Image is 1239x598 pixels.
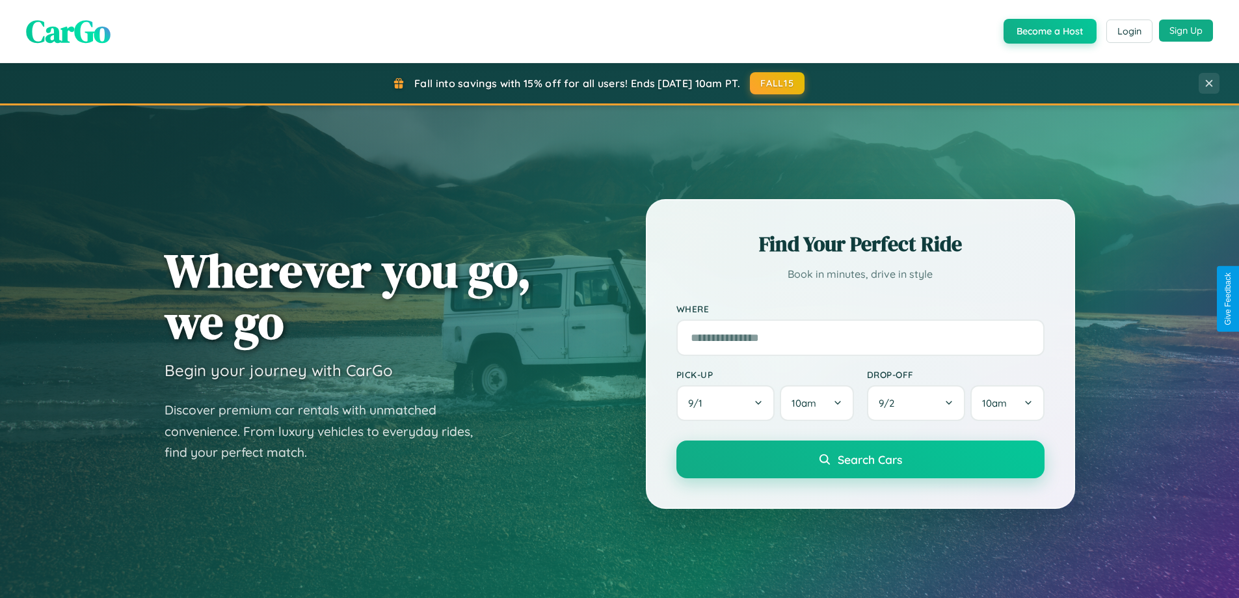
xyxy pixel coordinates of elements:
span: 10am [792,397,816,409]
button: 9/1 [676,385,775,421]
button: 10am [970,385,1044,421]
h2: Find Your Perfect Ride [676,230,1045,258]
button: Sign Up [1159,20,1213,42]
span: Search Cars [838,452,902,467]
button: 9/2 [867,385,966,421]
button: 10am [780,385,853,421]
p: Discover premium car rentals with unmatched convenience. From luxury vehicles to everyday rides, ... [165,400,490,463]
label: Drop-off [867,369,1045,380]
div: Give Feedback [1223,273,1232,325]
button: Become a Host [1004,19,1097,44]
button: Search Cars [676,441,1045,478]
button: FALL15 [750,72,805,94]
button: Login [1106,20,1152,43]
p: Book in minutes, drive in style [676,265,1045,284]
span: CarGo [26,10,111,53]
h3: Begin your journey with CarGo [165,360,393,380]
label: Where [676,303,1045,314]
span: 9 / 1 [688,397,709,409]
span: 10am [982,397,1007,409]
h1: Wherever you go, we go [165,245,531,347]
span: 9 / 2 [879,397,901,409]
label: Pick-up [676,369,854,380]
span: Fall into savings with 15% off for all users! Ends [DATE] 10am PT. [414,77,740,90]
